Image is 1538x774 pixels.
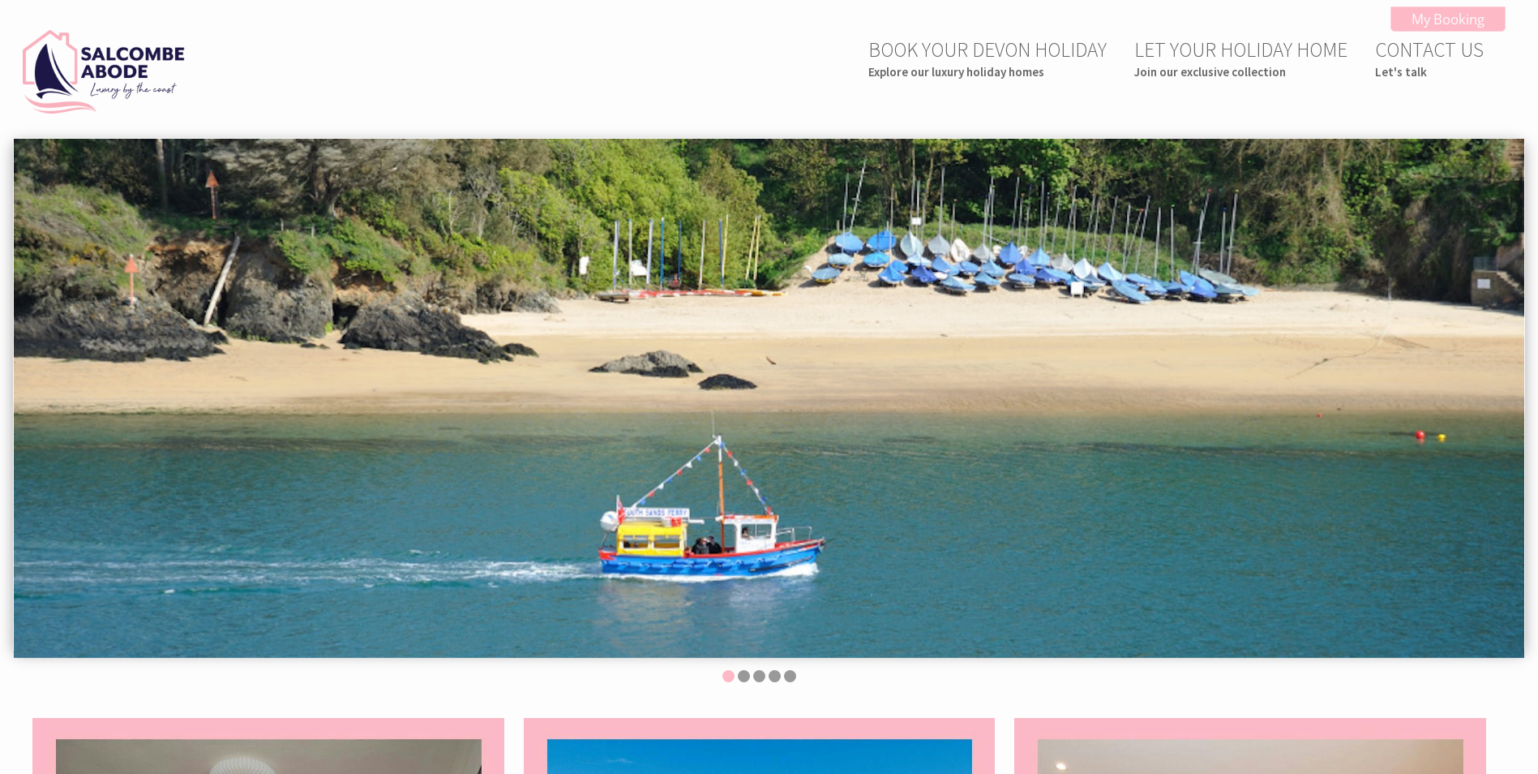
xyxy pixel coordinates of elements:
a: CONTACT USLet's talk [1375,37,1484,80]
img: Salcombe Abode [23,30,185,114]
small: Join our exclusive collection [1134,64,1347,80]
small: Explore our luxury holiday homes [868,64,1107,80]
a: My Booking [1390,6,1506,32]
a: LET YOUR HOLIDAY HOMEJoin our exclusive collection [1134,37,1347,80]
a: BOOK YOUR DEVON HOLIDAYExplore our luxury holiday homes [868,37,1107,80]
small: Let's talk [1375,64,1484,80]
